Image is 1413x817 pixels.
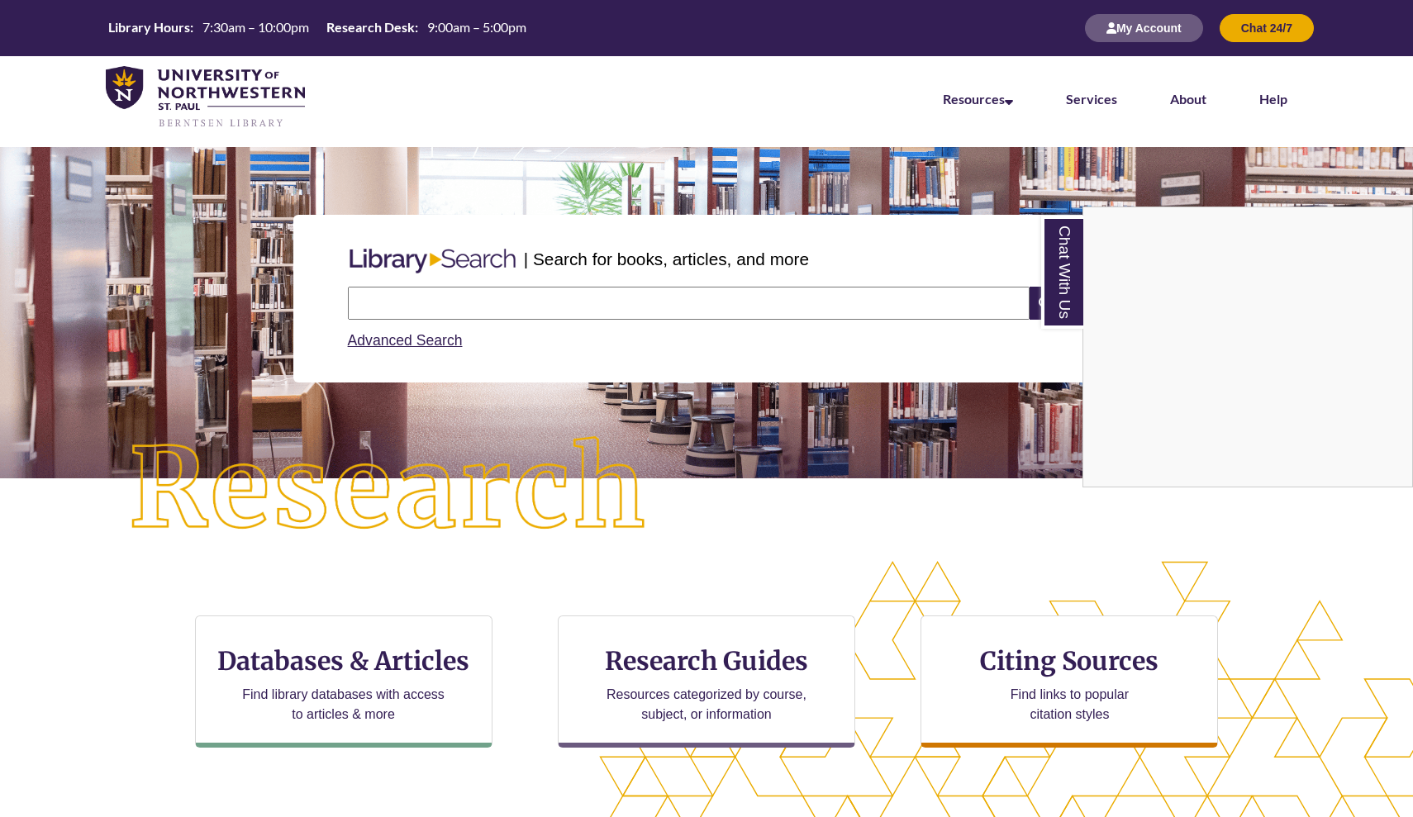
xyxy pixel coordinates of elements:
[943,91,1013,107] a: Resources
[106,66,305,129] img: UNWSP Library Logo
[1041,216,1083,329] a: Chat With Us
[1066,91,1117,107] a: Services
[1083,207,1412,487] iframe: Chat Widget
[1082,207,1413,487] div: Chat With Us
[1170,91,1206,107] a: About
[1259,91,1287,107] a: Help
